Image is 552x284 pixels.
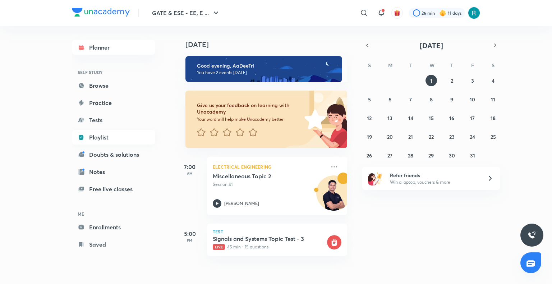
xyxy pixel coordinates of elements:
a: Practice [72,96,155,110]
abbr: October 9, 2025 [450,96,453,103]
img: avatar [394,10,400,16]
h6: Refer friends [390,171,478,179]
abbr: October 12, 2025 [367,115,372,122]
img: evening [185,56,342,82]
button: October 30, 2025 [446,150,457,161]
a: Planner [72,40,155,55]
button: October 23, 2025 [446,131,457,142]
button: October 15, 2025 [425,112,437,124]
abbr: October 18, 2025 [491,115,496,122]
abbr: Friday [471,62,474,69]
abbr: Monday [388,62,392,69]
abbr: October 1, 2025 [430,77,432,84]
span: Live [213,244,225,250]
abbr: October 28, 2025 [408,152,413,159]
button: October 22, 2025 [425,131,437,142]
abbr: October 10, 2025 [470,96,475,103]
p: Win a laptop, vouchers & more [390,179,478,185]
abbr: October 23, 2025 [449,133,455,140]
abbr: Tuesday [409,62,412,69]
button: October 6, 2025 [384,93,396,105]
button: October 1, 2025 [425,75,437,86]
p: 45 min • 15 questions [213,244,326,250]
abbr: October 8, 2025 [430,96,433,103]
button: October 8, 2025 [425,93,437,105]
button: October 12, 2025 [364,112,375,124]
button: October 18, 2025 [487,112,499,124]
p: [PERSON_NAME] [224,200,259,207]
a: Company Logo [72,8,130,18]
h6: SELF STUDY [72,66,155,78]
button: October 2, 2025 [446,75,457,86]
a: Playlist [72,130,155,145]
button: October 17, 2025 [467,112,478,124]
img: Avatar [317,179,351,214]
button: October 7, 2025 [405,93,417,105]
a: Enrollments [72,220,155,234]
abbr: October 7, 2025 [409,96,412,103]
abbr: October 16, 2025 [449,115,454,122]
abbr: October 4, 2025 [492,77,494,84]
button: October 21, 2025 [405,131,417,142]
img: ttu [528,231,536,239]
button: October 20, 2025 [384,131,396,142]
span: [DATE] [420,41,443,50]
p: PM [175,238,204,242]
h6: Good evening, AaDeeTri [197,63,336,69]
button: [DATE] [372,40,490,50]
p: Session 41 [213,181,326,188]
button: October 10, 2025 [467,93,478,105]
button: October 19, 2025 [364,131,375,142]
abbr: October 22, 2025 [429,133,434,140]
a: Notes [72,165,155,179]
button: October 16, 2025 [446,112,457,124]
h5: 5:00 [175,229,204,238]
abbr: October 15, 2025 [429,115,434,122]
button: October 27, 2025 [384,150,396,161]
button: October 9, 2025 [446,93,457,105]
abbr: October 3, 2025 [471,77,474,84]
abbr: October 19, 2025 [367,133,372,140]
p: You have 2 events [DATE] [197,70,336,75]
img: Company Logo [72,8,130,17]
img: AaDeeTri [468,7,480,19]
abbr: October 30, 2025 [449,152,455,159]
button: October 28, 2025 [405,150,417,161]
h5: Miscellaneous Topic 2 [213,173,302,180]
h5: Signals and Systems Topic Test - 3 [213,235,326,242]
h5: 7:00 [175,162,204,171]
abbr: Wednesday [429,62,434,69]
img: feedback_image [280,91,347,148]
abbr: October 11, 2025 [491,96,495,103]
a: Free live classes [72,182,155,196]
h6: ME [72,208,155,220]
button: October 29, 2025 [425,150,437,161]
abbr: October 25, 2025 [491,133,496,140]
p: Your word will help make Unacademy better [197,116,302,122]
button: October 25, 2025 [487,131,499,142]
p: Test [213,229,341,234]
button: October 24, 2025 [467,131,478,142]
a: Browse [72,78,155,93]
abbr: October 26, 2025 [367,152,372,159]
img: referral [368,171,382,185]
abbr: October 24, 2025 [470,133,475,140]
abbr: October 13, 2025 [387,115,392,122]
button: October 14, 2025 [405,112,417,124]
abbr: October 6, 2025 [388,96,391,103]
p: Electrical Engineering [213,162,326,171]
abbr: October 5, 2025 [368,96,371,103]
abbr: October 31, 2025 [470,152,475,159]
abbr: October 20, 2025 [387,133,393,140]
abbr: Saturday [492,62,494,69]
abbr: October 27, 2025 [387,152,392,159]
a: Tests [72,113,155,127]
button: October 11, 2025 [487,93,499,105]
abbr: October 17, 2025 [470,115,475,122]
button: October 5, 2025 [364,93,375,105]
button: avatar [391,7,403,19]
abbr: October 2, 2025 [451,77,453,84]
p: AM [175,171,204,175]
a: Doubts & solutions [72,147,155,162]
button: October 31, 2025 [467,150,478,161]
